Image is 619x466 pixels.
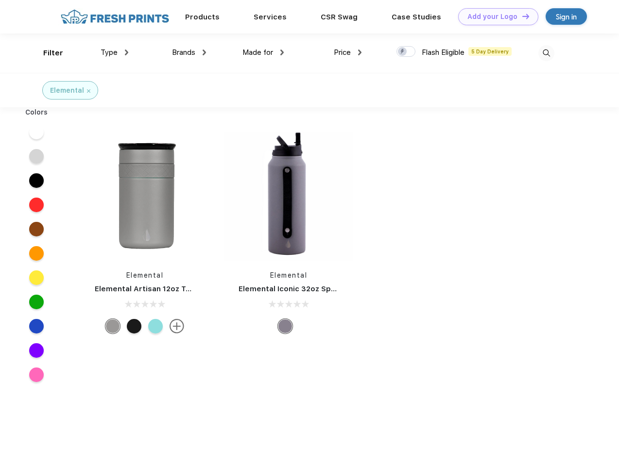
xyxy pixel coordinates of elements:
[278,319,292,333] div: Graphite
[270,271,308,279] a: Elemental
[58,8,172,25] img: fo%20logo%202.webp
[127,319,141,333] div: Matte Black
[242,48,273,57] span: Made for
[126,271,164,279] a: Elemental
[522,14,529,19] img: DT
[185,13,220,21] a: Products
[224,132,353,261] img: func=resize&h=266
[43,48,63,59] div: Filter
[80,132,209,261] img: func=resize&h=266
[87,89,90,93] img: filter_cancel.svg
[148,319,163,333] div: Robin's Egg
[321,13,358,21] a: CSR Swag
[546,8,587,25] a: Sign in
[467,13,517,21] div: Add your Logo
[280,50,284,55] img: dropdown.png
[105,319,120,333] div: Graphite
[538,45,554,61] img: desktop_search.svg
[172,48,195,57] span: Brands
[50,85,84,96] div: Elemental
[95,284,212,293] a: Elemental Artisan 12oz Tumbler
[203,50,206,55] img: dropdown.png
[334,48,351,57] span: Price
[468,47,512,56] span: 5 Day Delivery
[170,319,184,333] img: more.svg
[101,48,118,57] span: Type
[556,11,577,22] div: Sign in
[18,107,55,117] div: Colors
[358,50,361,55] img: dropdown.png
[125,50,128,55] img: dropdown.png
[239,284,393,293] a: Elemental Iconic 32oz Sport Water Bottle
[254,13,287,21] a: Services
[422,48,464,57] span: Flash Eligible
